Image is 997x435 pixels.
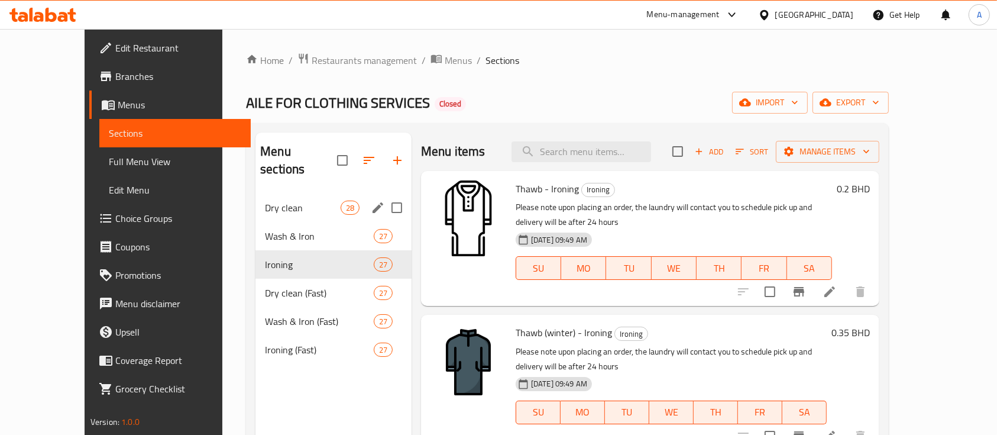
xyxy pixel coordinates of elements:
h2: Menu items [421,143,485,160]
span: Choice Groups [115,211,242,225]
span: 27 [374,344,392,356]
a: Sections [99,119,251,147]
span: export [822,95,879,110]
span: Ironing (Fast) [265,343,373,357]
span: Menus [118,98,242,112]
button: SU [516,401,561,424]
span: TH [701,260,737,277]
div: Closed [435,97,466,111]
button: import [732,92,808,114]
span: 27 [374,288,392,299]
span: 27 [374,231,392,242]
a: Edit menu item [823,285,837,299]
div: items [374,229,393,243]
span: [DATE] 09:49 AM [526,234,592,246]
h6: 0.35 BHD [831,324,870,341]
a: Home [246,53,284,67]
span: Sort [736,145,768,159]
a: Coverage Report [89,346,251,375]
button: Manage items [776,141,879,163]
div: items [374,286,393,300]
div: [GEOGRAPHIC_DATA] [775,8,853,21]
a: Full Menu View [99,147,251,176]
span: WE [656,260,692,277]
span: Add [693,145,725,159]
div: items [374,343,393,357]
a: Choice Groups [89,204,251,233]
span: 27 [374,259,392,270]
div: Dry clean28edit [255,194,412,222]
span: Thawb (winter) - Ironing [516,324,612,341]
div: Wash & Iron27 [255,222,412,250]
h2: Menu sections [260,143,337,178]
span: Restaurants management [312,53,417,67]
span: SU [521,404,556,421]
button: TH [697,256,742,280]
span: Wash & Iron [265,229,373,243]
a: Menus [89,91,251,119]
span: Edit Restaurant [115,41,242,55]
button: MO [561,401,605,424]
a: Menu disclaimer [89,289,251,318]
li: / [289,53,293,67]
span: Ironing [615,327,648,341]
div: Ironing (Fast)27 [255,336,412,364]
span: TU [611,260,646,277]
nav: Menu sections [255,189,412,369]
a: Promotions [89,261,251,289]
div: Dry clean (Fast)27 [255,279,412,307]
span: SU [521,260,556,277]
span: AILE FOR CLOTHING SERVICES [246,89,430,116]
span: Dry clean (Fast) [265,286,373,300]
button: Sort [733,143,771,161]
button: FR [738,401,782,424]
div: Menu-management [647,8,720,22]
button: export [813,92,889,114]
input: search [512,141,651,162]
a: Branches [89,62,251,91]
a: Upsell [89,318,251,346]
p: Please note upon placing an order, the laundry will contact you to schedule pick up and delivery ... [516,200,832,230]
span: FR [743,404,778,421]
span: Menu disclaimer [115,297,242,311]
nav: breadcrumb [246,53,889,68]
span: Dry clean [265,201,340,215]
span: Ironing [265,257,373,272]
button: Add [690,143,728,161]
a: Grocery Checklist [89,375,251,403]
span: Add item [690,143,728,161]
span: Coverage Report [115,353,242,368]
span: Sort items [728,143,776,161]
span: Sort sections [355,146,383,175]
span: Select to update [758,279,782,304]
button: TU [606,256,651,280]
button: Add section [383,146,412,175]
span: import [742,95,798,110]
div: Ironing27 [255,250,412,279]
p: Please note upon placing an order, the laundry will contact you to schedule pick up and delivery ... [516,344,827,374]
span: A [977,8,982,21]
a: Coupons [89,233,251,261]
button: MO [561,256,606,280]
button: TU [605,401,649,424]
div: items [341,201,360,215]
span: Coupons [115,240,242,254]
span: TH [698,404,733,421]
h6: 0.2 BHD [837,181,870,197]
span: Sections [485,53,519,67]
span: Manage items [785,144,870,159]
span: 27 [374,316,392,327]
span: Closed [435,99,466,109]
span: Select all sections [330,148,355,173]
span: Edit Menu [109,183,242,197]
span: 1.0.0 [121,414,140,430]
span: Version: [90,414,119,430]
img: Thawb (winter) - Ironing [430,324,506,400]
span: Select section [665,139,690,164]
div: Ironing [614,327,648,341]
span: MO [566,260,601,277]
li: / [477,53,481,67]
img: Thawb - Ironing [430,181,506,256]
